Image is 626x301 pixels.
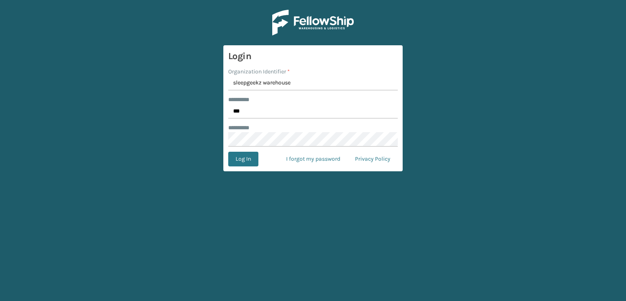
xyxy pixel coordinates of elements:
[272,10,354,35] img: Logo
[228,152,258,166] button: Log In
[228,67,290,76] label: Organization Identifier
[348,152,398,166] a: Privacy Policy
[279,152,348,166] a: I forgot my password
[228,50,398,62] h3: Login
